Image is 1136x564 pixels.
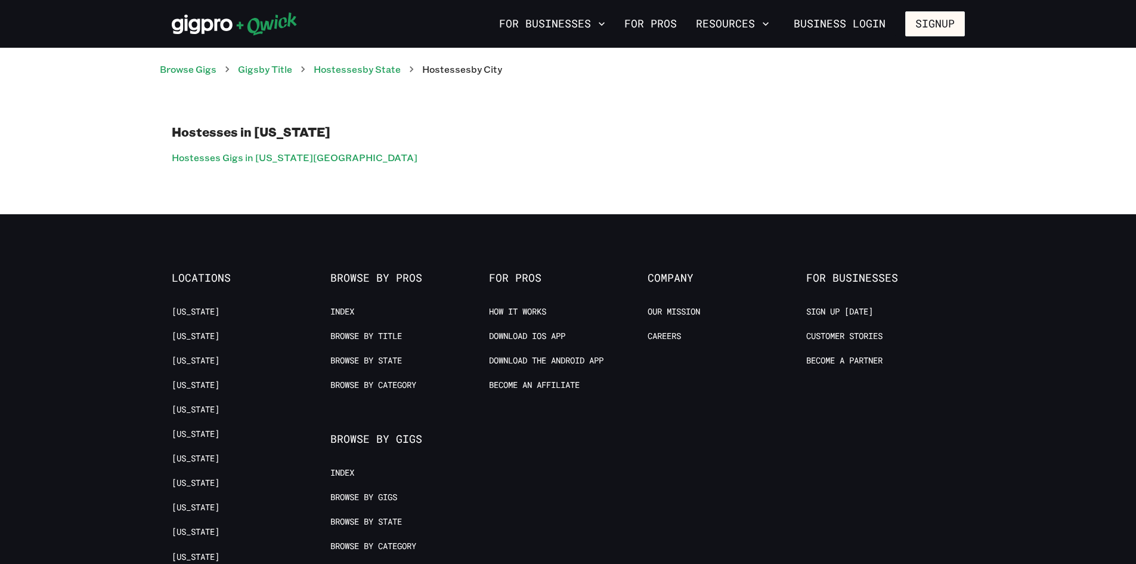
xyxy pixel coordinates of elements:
[330,516,402,528] a: Browse by State
[172,429,219,440] a: [US_STATE]
[330,433,489,446] span: Browse by Gigs
[691,14,774,34] button: Resources
[330,355,402,366] a: Browse by State
[172,502,219,513] a: [US_STATE]
[172,551,219,563] a: [US_STATE]
[160,62,977,76] nav: breadcrumb
[172,331,219,342] a: [US_STATE]
[806,272,965,285] span: For Businesses
[172,355,219,366] a: [US_STATE]
[422,62,502,76] p: Hostesses by City
[314,63,401,75] a: Hostessesby State
[330,467,354,479] a: Index
[489,331,565,342] a: Download IOS App
[489,380,580,391] a: Become an Affiliate
[172,149,417,167] a: Hostesses Gigs in [US_STATE][GEOGRAPHIC_DATA]
[806,331,883,342] a: Customer stories
[172,453,219,464] a: [US_STATE]
[172,526,219,538] a: [US_STATE]
[489,306,546,318] a: How it Works
[172,124,965,140] h1: Hostesses in [US_STATE]
[172,477,219,489] a: [US_STATE]
[806,355,883,366] a: Become a Partner
[172,272,330,285] span: Locations
[330,272,489,285] span: Browse by Pros
[489,272,648,285] span: For Pros
[648,272,806,285] span: Company
[905,11,965,36] button: Signup
[330,331,402,342] a: Browse by Title
[160,63,216,75] a: Browse Gigs
[330,380,416,391] a: Browse by Category
[172,12,298,36] img: Qwick
[620,14,682,34] a: For Pros
[330,306,354,318] a: Index
[330,541,416,552] a: Browse by Category
[806,306,873,318] a: Sign up [DATE]
[494,14,610,34] button: For Businesses
[336,535,801,564] iframe: Netlify Drawer
[238,63,292,75] a: Gigsby Title
[648,306,700,318] a: Our Mission
[172,380,219,391] a: [US_STATE]
[648,331,681,342] a: Careers
[489,355,603,366] a: Download the Android App
[330,492,397,503] a: Browse by Gigs
[172,404,219,415] a: [US_STATE]
[172,306,219,318] a: [US_STATE]
[784,11,896,36] a: Business Login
